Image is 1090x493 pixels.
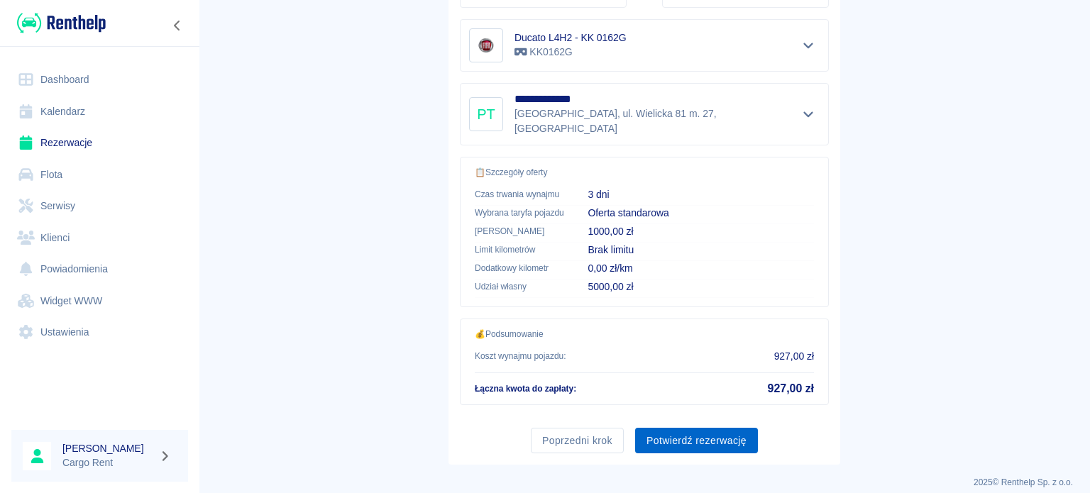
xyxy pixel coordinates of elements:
p: Brak limitu [588,243,814,257]
img: Image [472,31,500,60]
p: Cargo Rent [62,455,153,470]
p: 1000,00 zł [588,224,814,239]
h6: [PERSON_NAME] [62,441,153,455]
a: Kalendarz [11,96,188,128]
p: 2025 © Renthelp Sp. z o.o. [216,476,1073,489]
a: Powiadomienia [11,253,188,285]
button: Poprzedni krok [531,428,624,454]
p: [GEOGRAPHIC_DATA], ul. Wielicka 81 m. 27 , [GEOGRAPHIC_DATA] [514,106,786,136]
p: Łączna kwota do zapłaty : [475,382,576,395]
a: Renthelp logo [11,11,106,35]
button: Pokaż szczegóły [797,35,820,55]
p: 💰 Podsumowanie [475,328,814,340]
a: Rezerwacje [11,127,188,159]
p: 📋 Szczegóły oferty [475,166,814,179]
a: Dashboard [11,64,188,96]
p: 0,00 zł/km [588,261,814,276]
button: Pokaż szczegóły [797,104,820,124]
p: Udział własny [475,280,565,293]
p: 927,00 zł [774,349,814,364]
p: 3 dni [588,187,814,202]
h5: 927,00 zł [768,382,814,396]
a: Serwisy [11,190,188,222]
button: Zwiń nawigację [167,16,188,35]
p: KK0162G [514,45,627,60]
p: Dodatkowy kilometr [475,262,565,275]
a: Widget WWW [11,285,188,317]
h6: Ducato L4H2 - KK 0162G [514,31,627,45]
p: Oferta standarowa [588,206,814,221]
p: Koszt wynajmu pojazdu : [475,350,566,362]
p: Wybrana taryfa pojazdu [475,206,565,219]
a: Klienci [11,222,188,254]
p: 5000,00 zł [588,279,814,294]
a: Ustawienia [11,316,188,348]
a: Flota [11,159,188,191]
p: Czas trwania wynajmu [475,188,565,201]
p: [PERSON_NAME] [475,225,565,238]
div: PT [469,97,503,131]
button: Potwierdź rezerwację [635,428,758,454]
p: Limit kilometrów [475,243,565,256]
img: Renthelp logo [17,11,106,35]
